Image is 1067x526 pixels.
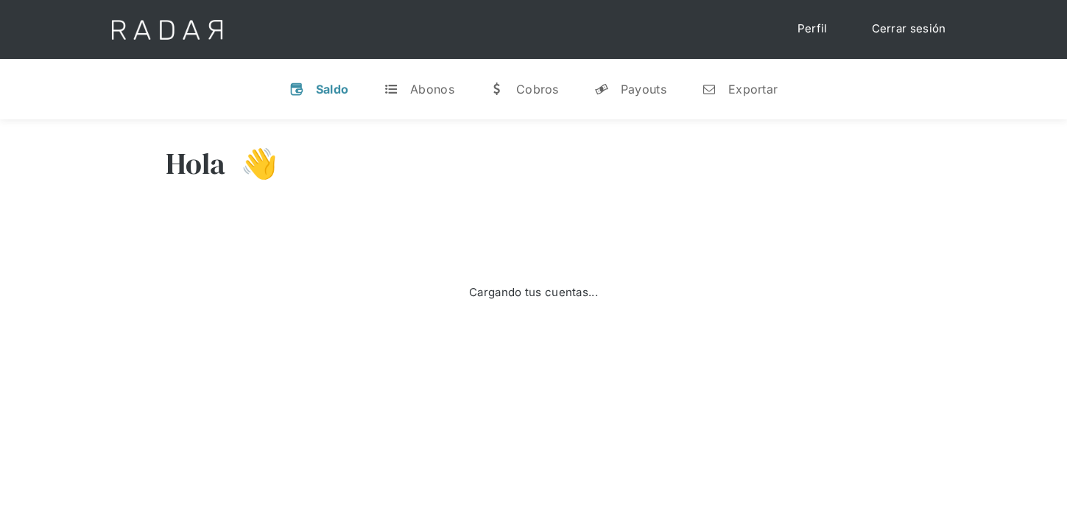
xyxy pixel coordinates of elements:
div: t [384,82,398,97]
h3: Hola [166,145,226,182]
div: Exportar [728,82,778,97]
div: Cargando tus cuentas... [469,284,598,301]
div: n [702,82,716,97]
div: y [594,82,609,97]
div: Abonos [410,82,454,97]
div: Saldo [316,82,349,97]
div: Cobros [516,82,559,97]
div: Payouts [621,82,666,97]
a: Cerrar sesión [857,15,961,43]
h3: 👋 [226,145,278,182]
div: w [490,82,504,97]
a: Perfil [783,15,842,43]
div: v [289,82,304,97]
